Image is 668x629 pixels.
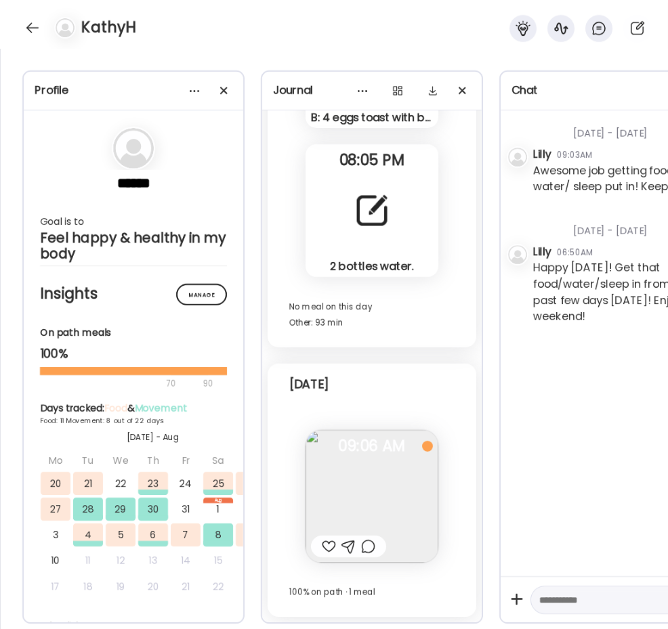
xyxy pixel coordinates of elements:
div: 29 [106,498,135,521]
div: 21 [73,472,103,495]
img: bg-avatar-default.svg [56,18,75,37]
div: 21 [171,575,201,598]
div: 17 [41,575,70,598]
div: Lilly [533,146,551,162]
div: 27 [41,498,70,521]
div: 13 [138,549,168,572]
h2: Insights [40,284,227,304]
div: 18 [73,575,103,598]
div: 31 [171,498,201,521]
div: Tu [73,449,103,472]
div: 11 [73,549,103,572]
div: 26 [236,472,266,495]
div: 70 [40,376,199,392]
div: Sa [203,449,233,472]
div: Su [236,449,266,472]
div: Aug [203,498,233,503]
div: On path meals [40,326,227,340]
div: Goal is to [40,213,227,230]
div: 14 [171,549,201,572]
div: No meal on this day Other: 93 min [289,299,455,331]
div: 20 [41,472,70,495]
div: 90 [201,376,215,392]
div: We [106,449,135,472]
div: 20 [138,575,168,598]
div: Journal [273,83,471,99]
div: 100% [40,345,227,362]
div: 100% on path · 1 meal [289,584,455,601]
div: 2 [236,498,266,521]
h4: KathyH [81,17,136,39]
div: 1 [203,498,233,521]
div: 7 [171,523,201,546]
div: 23 [236,575,266,598]
div: Mo [41,449,70,472]
img: bg-avatar-default.svg [508,245,527,264]
div: 9 [236,523,266,546]
div: Fr [171,449,201,472]
div: [DATE] [289,376,455,392]
div: [DATE] - Aug [40,431,266,443]
div: 22 [203,575,233,598]
span: 08:05 PM [306,154,438,167]
span: Movement [135,402,187,415]
div: Profile [35,83,232,99]
div: 5 [106,523,135,546]
div: 25 [203,472,233,495]
div: 23 [138,472,168,495]
div: 15 [203,549,233,572]
div: 19 [106,575,135,598]
img: bg-avatar-default.svg [508,148,527,167]
div: 6 [138,523,168,546]
div: 16 [236,549,266,572]
span: Food [104,402,127,415]
div: B: 4 eggs toast with butter. L: ground beef with cheese, smoothie with arugula strawberries blueb... [311,110,433,125]
img: bg-avatar-default.svg [113,128,154,169]
div: 30 [138,498,168,521]
div: 2 bottles water. [311,259,433,274]
div: Feel happy & healthy in my body [40,230,227,262]
span: 09:06 AM [306,440,438,452]
div: Food: 11 Movement: 8 out of 22 days [40,416,266,426]
div: 06:50AM [557,246,593,259]
div: 12 [106,549,135,572]
img: images%2FMTny8fGZ1zOH0uuf6Y6gitpLC3h1%2FycmmplQhJfFd0kiFsIlT%2FkmLc5BSHqHUPBh85i4g3_240 [306,430,438,563]
div: 09:03AM [557,149,592,161]
div: 4 [73,523,103,546]
div: 22 [106,472,135,495]
div: Th [138,449,168,472]
div: Days tracked: & [40,402,266,416]
div: Manage [176,284,227,305]
div: 3 [41,523,70,546]
div: 8 [203,523,233,546]
div: 28 [73,498,103,521]
div: 24 [171,472,201,495]
div: 10 [41,549,70,572]
div: Lilly [533,244,551,260]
